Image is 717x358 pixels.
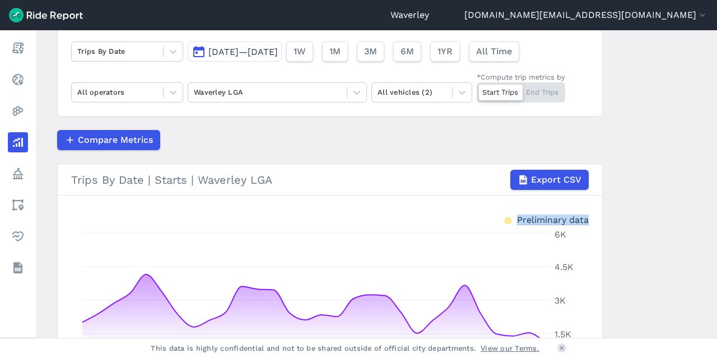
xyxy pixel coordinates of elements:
div: Trips By Date | Starts | Waverley LGA [71,170,589,190]
a: Datasets [8,258,28,278]
span: [DATE]—[DATE] [208,47,278,57]
button: All Time [469,41,519,62]
a: Areas [8,195,28,215]
span: All Time [476,45,512,58]
a: Health [8,226,28,247]
a: Realtime [8,69,28,90]
span: 3M [364,45,377,58]
a: Report [8,38,28,58]
tspan: 6K [555,229,566,240]
button: 1M [322,41,348,62]
span: 1M [329,45,341,58]
button: Compare Metrics [57,130,160,150]
tspan: 1.5K [555,329,571,340]
a: Heatmaps [8,101,28,121]
a: Analyze [8,132,28,152]
img: Ride Report [9,8,83,22]
span: 6M [401,45,414,58]
button: 3M [357,41,384,62]
tspan: 3K [555,295,566,306]
a: View our Terms. [481,343,539,354]
a: Policy [8,164,28,184]
button: [DOMAIN_NAME][EMAIL_ADDRESS][DOMAIN_NAME] [464,8,708,22]
div: *Compute trip metrics by [477,72,565,82]
div: Preliminary data [517,213,589,225]
span: 1W [294,45,306,58]
button: 6M [393,41,421,62]
span: Compare Metrics [78,133,153,147]
button: Export CSV [510,170,589,190]
button: 1YR [430,41,460,62]
button: [DATE]—[DATE] [188,41,282,62]
tspan: 4.5K [555,262,574,272]
a: Waverley [390,8,429,22]
button: 1W [286,41,313,62]
span: 1YR [437,45,453,58]
span: Export CSV [531,173,581,187]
